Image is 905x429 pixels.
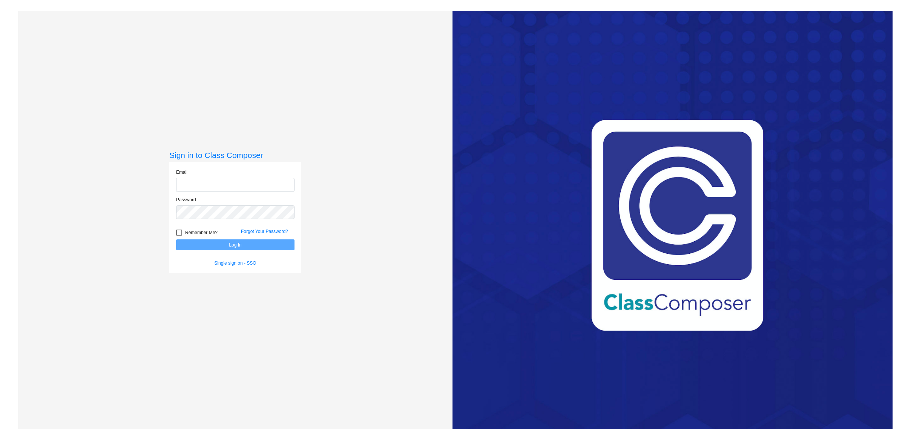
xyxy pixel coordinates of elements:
[185,228,218,237] span: Remember Me?
[169,150,301,160] h3: Sign in to Class Composer
[176,239,295,250] button: Log In
[176,169,187,176] label: Email
[241,229,288,234] a: Forgot Your Password?
[214,260,256,266] a: Single sign on - SSO
[176,196,196,203] label: Password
